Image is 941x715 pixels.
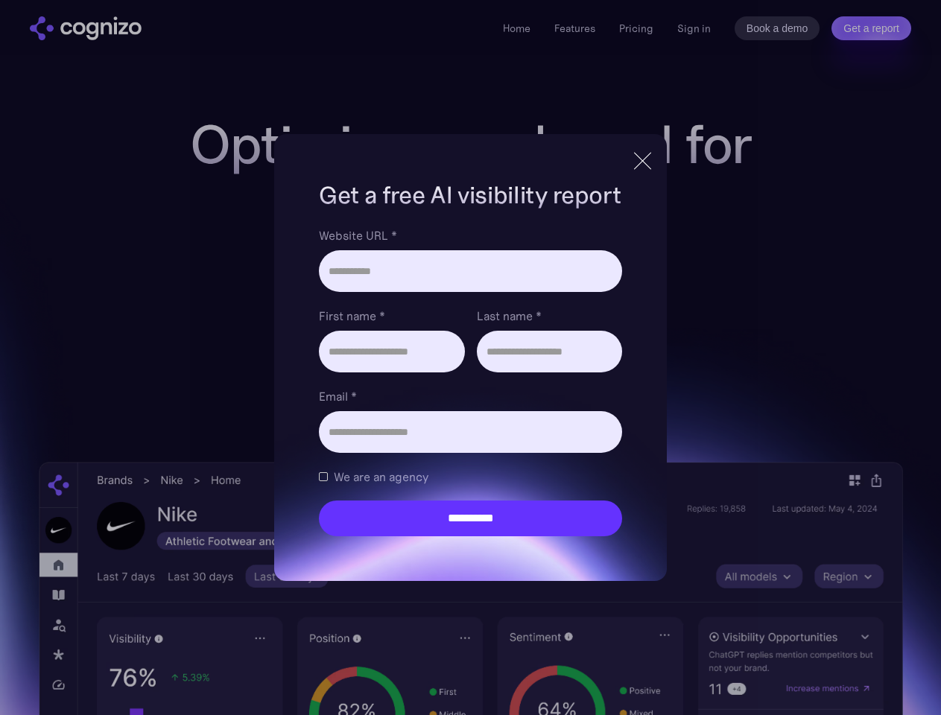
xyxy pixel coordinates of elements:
[477,307,622,325] label: Last name *
[319,307,464,325] label: First name *
[319,226,621,244] label: Website URL *
[319,387,621,405] label: Email *
[319,179,621,212] h1: Get a free AI visibility report
[319,226,621,536] form: Brand Report Form
[334,468,428,486] span: We are an agency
